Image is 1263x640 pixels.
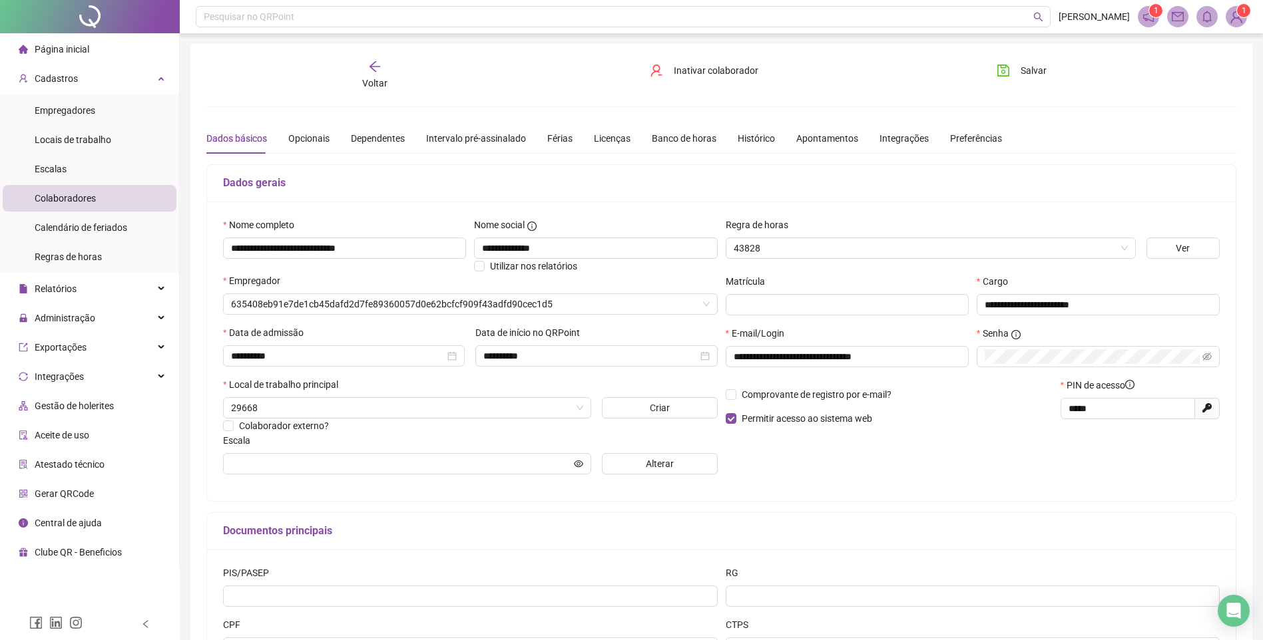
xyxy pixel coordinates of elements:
span: qrcode [19,489,28,498]
span: eye-invisible [1202,352,1212,361]
span: info-circle [1125,380,1135,389]
span: facebook [29,616,43,629]
label: PIS/PASEP [223,565,278,580]
label: Regra de horas [726,218,797,232]
h5: Dados gerais [223,175,1220,191]
span: Integrações [35,371,84,382]
span: info-circle [19,518,28,528]
span: Inativar colaborador [674,63,758,78]
div: Dependentes [351,131,405,146]
span: Colaboradores [35,193,96,204]
span: Administração [35,313,95,323]
span: Permitir acesso ao sistema web [742,413,872,424]
span: Comprovante de registro por e-mail? [742,389,891,400]
label: Nome completo [223,218,303,232]
span: Gestão de holerites [35,400,114,411]
span: Nome social [474,218,525,232]
span: apartment [19,401,28,410]
span: Atestado técnico [35,459,105,470]
label: Local de trabalho principal [223,377,347,392]
span: arrow-left [368,60,381,73]
div: Apontamentos [796,131,858,146]
span: Empregadores [35,105,95,116]
span: Voltar [362,78,387,88]
span: Senha [983,326,1009,341]
label: CPF [223,617,249,632]
label: Empregador [223,273,289,288]
label: Data de admissão [223,325,312,340]
span: Colaborador externo? [239,420,329,431]
span: Gerar QRCode [35,488,94,499]
button: Criar [602,397,718,418]
label: E-mail/Login [726,326,793,341]
button: Alterar [602,453,718,474]
span: Locais de trabalho [35,134,111,145]
label: Escala [223,433,259,448]
div: Dados básicos [206,131,267,146]
span: Página inicial [35,44,89,55]
div: Preferências [950,131,1002,146]
span: home [19,45,28,54]
label: Matrícula [726,274,774,289]
span: Exportações [35,342,87,353]
span: linkedin [49,616,63,629]
span: Escalas [35,164,67,174]
div: Intervalo pré-assinalado [426,131,526,146]
span: Central de ajuda [35,518,102,528]
span: sync [19,372,28,381]
label: Data de início no QRPoint [475,325,589,340]
div: Open Intercom Messenger [1218,595,1250,627]
div: Histórico [738,131,775,146]
span: Ver [1176,241,1190,255]
label: Cargo [977,274,1017,289]
span: Alterar [646,456,674,471]
span: search [1033,12,1043,22]
span: notification [1142,11,1154,23]
span: 43828 [734,238,1128,258]
div: Férias [547,131,573,146]
span: info-circle [527,222,537,231]
span: file [19,284,28,293]
span: Salvar [1021,63,1047,78]
div: Opcionais [288,131,330,146]
label: RG [726,565,747,580]
span: gift [19,548,28,557]
span: left [141,619,150,629]
span: 1 [1242,6,1246,15]
span: Clube QR - Beneficios [35,547,122,558]
span: Utilizar nos relatórios [490,261,577,271]
sup: Atualize o seu contato no menu Meus Dados [1237,4,1250,17]
span: bell [1201,11,1213,23]
span: user-add [19,74,28,83]
button: Salvar [987,60,1057,81]
button: Ver [1146,238,1220,259]
span: mail [1172,11,1184,23]
span: Criar [650,400,670,415]
span: eye [574,459,583,468]
span: Relatórios [35,283,77,294]
span: info-circle [1011,330,1021,339]
span: export [19,343,28,352]
span: instagram [69,616,83,629]
img: 49185 [1226,7,1246,27]
span: solution [19,460,28,469]
div: Banco de horas [652,131,716,146]
div: Licenças [594,131,631,146]
span: user-delete [650,64,663,77]
span: 635408eb91e7de1cb45dafd2d7fe89360057d0e62bcfcf909f43adfd90cec1d5 [231,294,710,314]
button: Inativar colaborador [640,60,768,81]
span: 1 [1154,6,1158,15]
h5: Documentos principais [223,523,1220,539]
span: Cadastros [35,73,78,84]
span: 29668 [231,398,583,418]
span: audit [19,430,28,440]
label: CTPS [726,617,757,632]
span: PIN de acesso [1067,378,1135,393]
span: save [997,64,1010,77]
span: Aceite de uso [35,430,89,440]
span: Regras de horas [35,251,102,262]
span: lock [19,313,28,323]
sup: 1 [1149,4,1162,17]
div: Integrações [880,131,929,146]
span: Calendário de feriados [35,222,127,233]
